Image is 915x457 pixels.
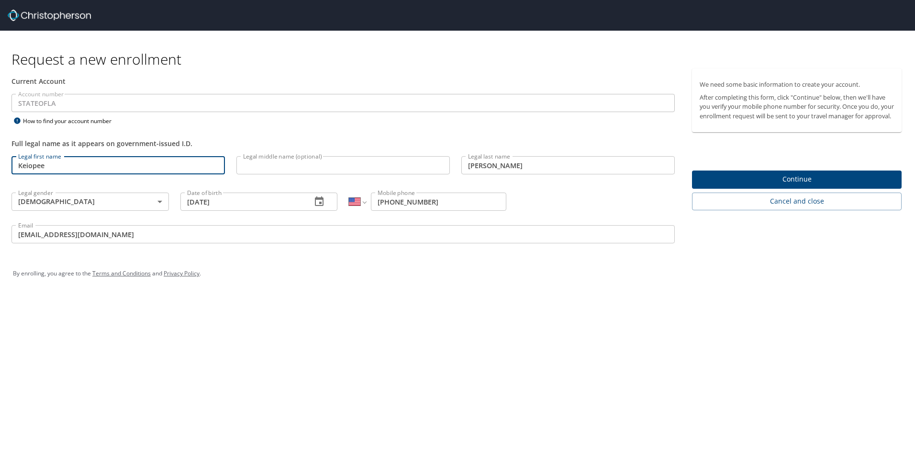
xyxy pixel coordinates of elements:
[164,269,200,277] a: Privacy Policy
[8,10,91,21] img: cbt logo
[11,138,675,149] div: Full legal name as it appears on government-issued I.D.
[11,115,131,127] div: How to find your account number
[180,193,304,211] input: MM/DD/YYYY
[692,193,902,210] button: Cancel and close
[700,80,894,89] p: We need some basic information to create your account.
[700,173,894,185] span: Continue
[700,93,894,121] p: After completing this form, click "Continue" below, then we'll have you verify your mobile phone ...
[11,76,675,86] div: Current Account
[700,195,894,207] span: Cancel and close
[13,262,902,286] div: By enrolling, you agree to the and .
[11,193,169,211] div: [DEMOGRAPHIC_DATA]
[92,269,151,277] a: Terms and Conditions
[371,193,506,211] input: Enter phone number
[692,171,902,189] button: Continue
[11,50,909,69] h1: Request a new enrollment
